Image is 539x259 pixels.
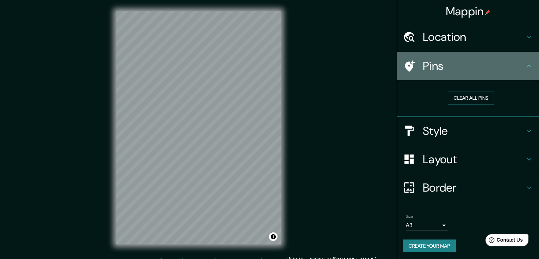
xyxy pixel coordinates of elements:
div: Border [397,173,539,202]
h4: Location [423,30,525,44]
h4: Pins [423,59,525,73]
h4: Layout [423,152,525,166]
iframe: Help widget launcher [476,231,531,251]
label: Size [406,213,413,219]
button: Create your map [403,239,456,253]
div: A3 [406,220,448,231]
div: Layout [397,145,539,173]
button: Toggle attribution [269,232,277,241]
div: Style [397,117,539,145]
canvas: Map [116,11,281,244]
h4: Border [423,181,525,195]
h4: Mappin [446,4,491,18]
h4: Style [423,124,525,138]
div: Pins [397,52,539,80]
button: Clear all pins [448,92,494,105]
img: pin-icon.png [485,10,490,15]
div: Location [397,23,539,51]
